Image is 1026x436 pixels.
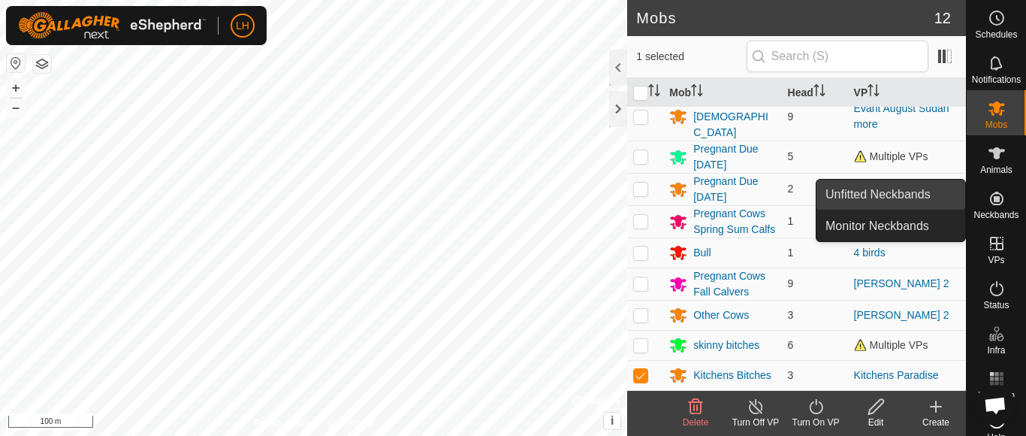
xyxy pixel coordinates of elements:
[788,183,794,195] span: 2
[816,211,965,241] a: Monitor Neckbands
[848,78,966,107] th: VP
[788,111,794,123] span: 9
[693,268,775,300] div: Pregnant Cows Fall Calvers
[691,86,703,98] p-sorticon: Activate to sort
[906,416,966,429] div: Create
[328,416,373,430] a: Contact Us
[975,30,1017,39] span: Schedules
[987,346,1005,355] span: Infra
[934,7,951,29] span: 12
[636,49,746,65] span: 1 selected
[7,98,25,117] button: –
[985,120,1007,129] span: Mobs
[868,86,880,98] p-sorticon: Activate to sort
[693,338,759,353] div: skinny bitches
[693,93,775,141] div: Cows [DEMOGRAPHIC_DATA]
[33,55,51,73] button: Map Layers
[788,215,794,227] span: 1
[663,78,781,107] th: Mob
[636,9,934,27] h2: Mobs
[854,339,928,351] span: Multiple VPs
[854,150,928,162] span: Multiple VPs
[972,75,1021,84] span: Notifications
[693,174,775,205] div: Pregnant Due [DATE]
[788,309,794,321] span: 3
[854,369,939,381] a: Kitchens Paradise
[788,150,794,162] span: 5
[978,391,1015,400] span: Heatmap
[611,414,614,427] span: i
[825,217,929,235] span: Monitor Neckbands
[788,339,794,351] span: 6
[816,180,965,210] a: Unfitted Neckbands
[854,247,886,259] a: 4 birds
[693,141,775,173] div: Pregnant Due [DATE]
[854,309,949,321] a: [PERSON_NAME] 2
[683,417,709,428] span: Delete
[648,86,660,98] p-sorticon: Activate to sort
[854,277,949,289] a: [PERSON_NAME] 2
[846,416,906,429] div: Edit
[18,12,206,39] img: Gallagher Logo
[693,368,771,383] div: Kitchens Bitches
[788,369,794,381] span: 3
[813,86,825,98] p-sorticon: Activate to sort
[255,416,311,430] a: Privacy Policy
[782,78,848,107] th: Head
[825,186,931,204] span: Unfitted Neckbands
[693,245,711,261] div: Bull
[693,206,775,238] div: Pregnant Cows Spring Sum Calfs
[975,385,1015,425] div: Open chat
[786,416,846,429] div: Turn On VP
[973,210,1018,220] span: Neckbands
[604,413,620,429] button: i
[988,256,1004,265] span: VPs
[788,247,794,259] span: 1
[983,301,1009,310] span: Status
[980,165,1012,174] span: Animals
[7,79,25,97] button: +
[236,18,249,34] span: LH
[693,307,749,323] div: Other Cows
[747,41,928,72] input: Search (S)
[7,54,25,72] button: Reset Map
[788,277,794,289] span: 9
[726,416,786,429] div: Turn Off VP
